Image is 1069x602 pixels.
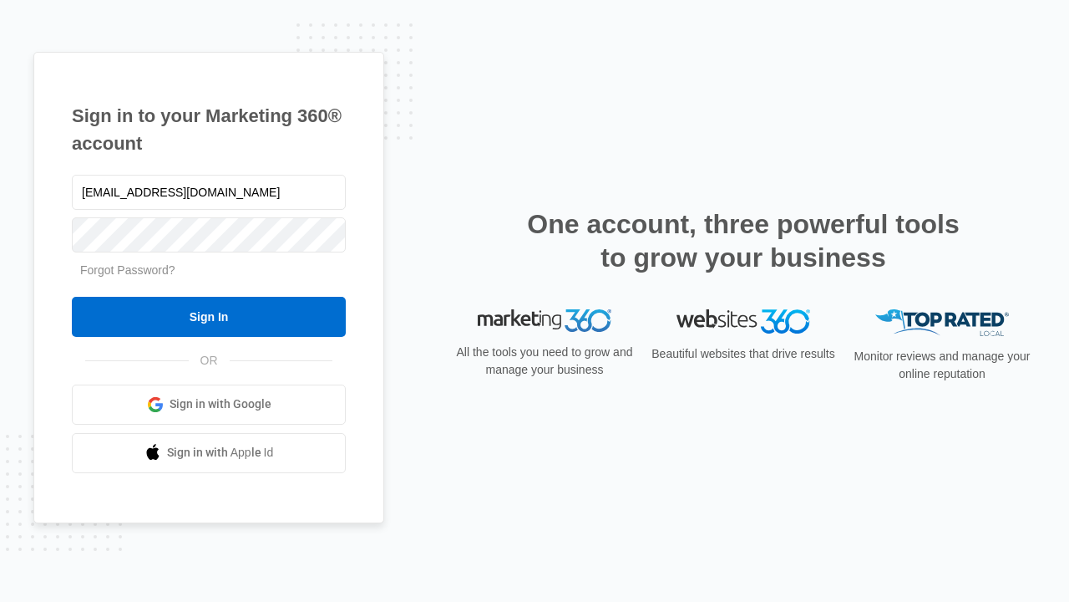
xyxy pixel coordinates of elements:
[849,348,1036,383] p: Monitor reviews and manage your online reputation
[875,309,1009,337] img: Top Rated Local
[478,309,611,333] img: Marketing 360
[167,444,274,462] span: Sign in with Apple Id
[170,395,271,413] span: Sign in with Google
[80,263,175,277] a: Forgot Password?
[72,385,346,425] a: Sign in with Google
[72,433,346,473] a: Sign in with Apple Id
[650,345,837,363] p: Beautiful websites that drive results
[451,344,638,379] p: All the tools you need to grow and manage your business
[72,102,346,157] h1: Sign in to your Marketing 360® account
[522,207,965,274] h2: One account, three powerful tools to grow your business
[189,352,230,370] span: OR
[72,175,346,210] input: Email
[72,297,346,337] input: Sign In
[676,309,810,334] img: Websites 360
